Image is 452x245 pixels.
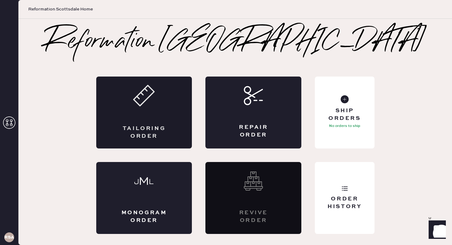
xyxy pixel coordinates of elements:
[230,209,277,224] div: Revive order
[4,235,14,239] h3: RSA
[320,107,369,122] div: Ship Orders
[205,162,301,234] div: Interested? Contact us at care@hemster.co
[230,124,277,139] div: Repair Order
[121,209,168,224] div: Monogram Order
[329,122,360,130] p: No orders to ship
[320,195,369,211] div: Order History
[121,125,168,140] div: Tailoring Order
[28,6,93,12] span: Reformation Scottsdale Home
[45,30,426,54] h2: Reformation [GEOGRAPHIC_DATA]
[423,217,449,244] iframe: Front Chat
